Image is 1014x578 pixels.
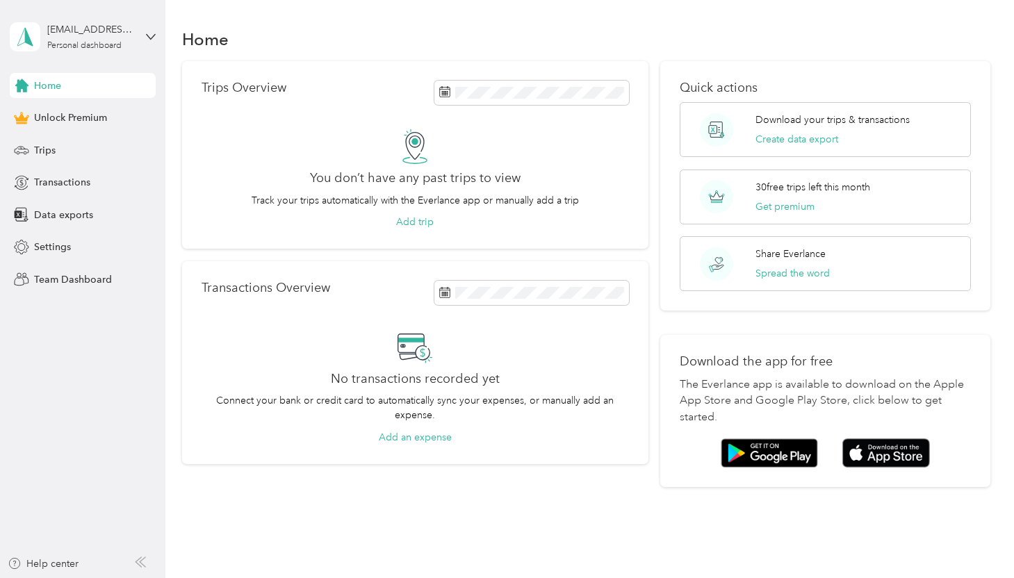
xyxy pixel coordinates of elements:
div: Personal dashboard [47,42,122,50]
p: Quick actions [680,81,970,95]
iframe: Everlance-gr Chat Button Frame [936,500,1014,578]
div: [EMAIL_ADDRESS][DOMAIN_NAME] [47,22,134,37]
img: Google play [721,438,818,468]
h2: No transactions recorded yet [331,372,500,386]
button: Help center [8,556,79,571]
button: Add an expense [379,430,452,445]
span: Unlock Premium [34,110,107,125]
button: Spread the word [755,266,830,281]
h1: Home [182,32,229,47]
span: Transactions [34,175,90,190]
p: Trips Overview [202,81,286,95]
p: Connect your bank or credit card to automatically sync your expenses, or manually add an expense. [202,393,629,422]
p: Download the app for free [680,354,970,369]
p: The Everlance app is available to download on the Apple App Store and Google Play Store, click be... [680,377,970,427]
p: Download your trips & transactions [755,113,910,127]
button: Create data export [755,132,838,147]
span: Settings [34,240,71,254]
span: Trips [34,143,56,158]
p: Track your trips automatically with the Everlance app or manually add a trip [252,193,579,208]
h2: You don’t have any past trips to view [310,171,521,185]
button: Add trip [396,215,434,229]
p: 30 free trips left this month [755,180,870,195]
img: App store [842,438,930,468]
span: Data exports [34,208,93,222]
p: Transactions Overview [202,281,330,295]
span: Home [34,79,61,93]
button: Get premium [755,199,815,214]
p: Share Everlance [755,247,826,261]
span: Team Dashboard [34,272,112,287]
